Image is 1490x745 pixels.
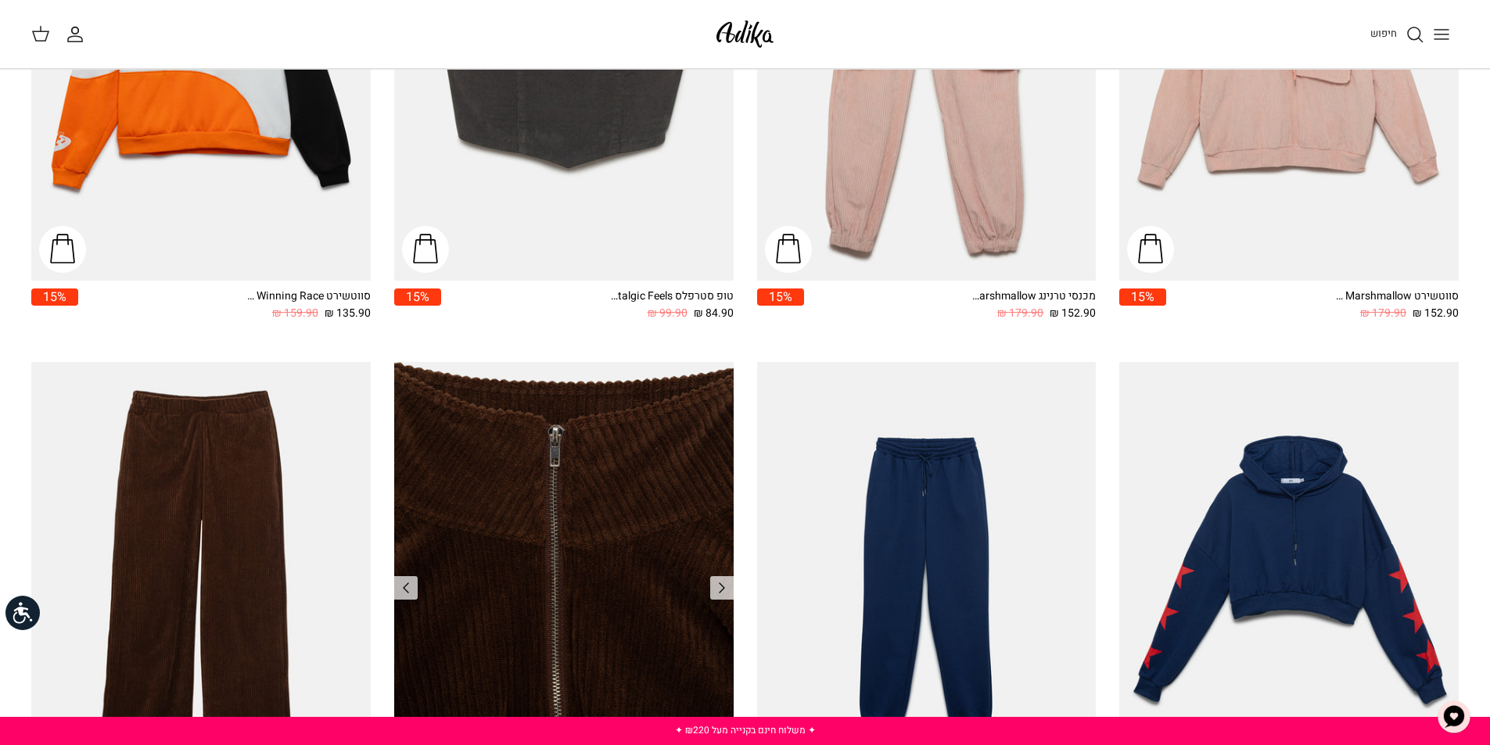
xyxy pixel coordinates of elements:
div: סווטשירט Walking On Marshmallow [1334,288,1459,305]
a: סווטשירט Walking On Marshmallow 152.90 ₪ 179.90 ₪ [1166,288,1459,322]
span: 15% [757,288,804,305]
a: 15% [394,288,441,322]
div: טופ סטרפלס Nostalgic Feels קורדרוי [609,288,734,305]
span: 152.90 ₪ [1050,305,1096,322]
a: 15% [757,288,804,322]
a: ✦ משלוח חינם בקנייה מעל ₪220 ✦ [675,723,816,737]
a: Previous [710,576,734,600]
a: טופ סטרפלס Nostalgic Feels קורדרוי 84.90 ₪ 99.90 ₪ [441,288,734,322]
span: 179.90 ₪ [997,305,1043,322]
a: 15% [31,288,78,322]
span: 152.90 ₪ [1413,305,1459,322]
button: Toggle menu [1424,17,1459,52]
div: סווטשירט Winning Race אוברסייז [246,288,371,305]
button: צ'אט [1431,693,1477,740]
div: מכנסי טרנינג Walking On Marshmallow [971,288,1096,305]
a: סווטשירט Winning Race אוברסייז 135.90 ₪ 159.90 ₪ [78,288,371,322]
span: 84.90 ₪ [694,305,734,322]
a: מכנסי טרנינג Walking On Marshmallow 152.90 ₪ 179.90 ₪ [804,288,1097,322]
span: 15% [1119,288,1166,305]
a: חיפוש [1370,25,1424,44]
span: 15% [31,288,78,305]
a: 15% [1119,288,1166,322]
a: החשבון שלי [66,25,91,44]
img: Adika IL [712,16,778,52]
span: 135.90 ₪ [325,305,371,322]
span: 159.90 ₪ [272,305,318,322]
a: Previous [394,576,418,600]
span: חיפוש [1370,26,1397,41]
span: 15% [394,288,441,305]
span: 179.90 ₪ [1360,305,1406,322]
span: 99.90 ₪ [648,305,688,322]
